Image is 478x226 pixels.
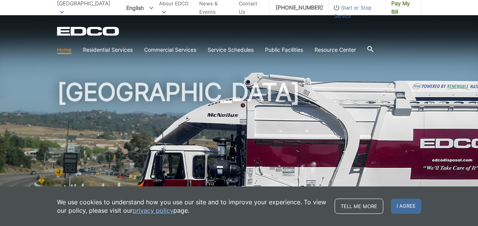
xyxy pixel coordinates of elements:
[121,2,159,14] span: English
[133,206,173,215] a: privacy policy
[335,199,383,214] a: Tell me more
[314,46,356,54] a: Resource Center
[391,199,421,214] span: I agree
[265,46,303,54] a: Public Facilities
[144,46,196,54] a: Commercial Services
[57,46,71,54] a: Home
[208,46,254,54] a: Service Schedules
[57,27,120,36] a: EDCD logo. Return to the homepage.
[83,46,133,54] a: Residential Services
[57,198,327,215] p: We use cookies to understand how you use our site and to improve your experience. To view our pol...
